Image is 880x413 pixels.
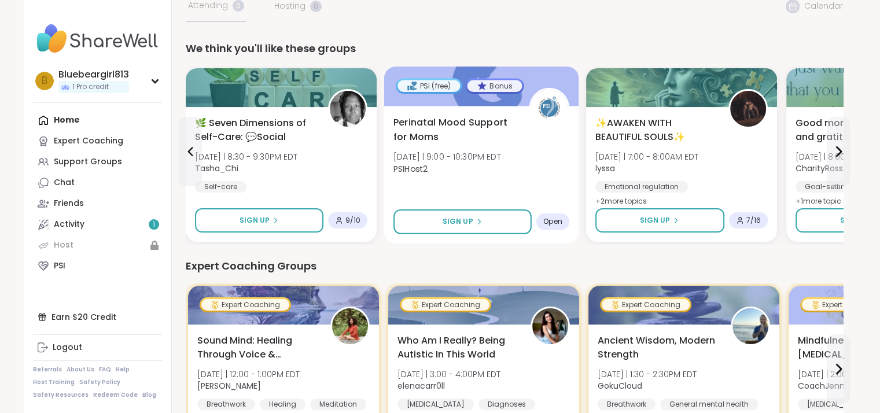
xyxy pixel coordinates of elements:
[602,299,690,311] div: Expert Coaching
[595,208,724,233] button: Sign Up
[58,68,129,81] div: Bluebeargirl813
[796,181,860,193] div: Goal-setting
[796,163,843,174] b: CharityRoss
[598,334,718,362] span: Ancient Wisdom, Modern Strength
[195,116,315,144] span: 🌿 Seven Dimensions of Self-Care: 💬Social
[33,391,89,399] a: Safety Resources
[33,307,162,327] div: Earn $20 Credit
[397,380,445,392] b: elenacarr0ll
[860,5,875,20] div: Close Step
[197,334,318,362] span: Sound Mind: Healing Through Voice & Vibration
[54,219,84,230] div: Activity
[33,366,62,374] a: Referrals
[197,399,255,410] div: Breathwork
[595,116,716,144] span: ✨AWAKEN WITH BEAUTIFUL SOULS✨
[595,151,698,163] span: [DATE] | 7:00 - 8:00AM EDT
[54,156,122,168] div: Support Groups
[330,91,366,127] img: Tasha_Chi
[54,198,84,209] div: Friends
[195,181,246,193] div: Self-care
[33,131,162,152] a: Expert Coaching
[197,380,261,392] b: [PERSON_NAME]
[531,90,567,126] img: PSIHost2
[116,366,130,374] a: Help
[732,308,768,344] img: GokuCloud
[42,73,47,89] span: B
[478,399,535,410] div: Diagnoses
[397,368,500,380] span: [DATE] | 3:00 - 4:00PM EDT
[153,220,155,230] span: 1
[260,399,305,410] div: Healing
[186,258,843,274] div: Expert Coaching Groups
[33,378,75,386] a: Host Training
[93,391,138,399] a: Redeem Code
[142,391,156,399] a: Blog
[397,399,474,410] div: [MEDICAL_DATA]
[54,135,123,147] div: Expert Coaching
[54,260,65,272] div: PSI
[72,82,109,92] span: 1 Pro credit
[33,193,162,214] a: Friends
[54,177,75,189] div: Chat
[54,239,73,251] div: Host
[186,40,843,57] div: We think you'll like these groups
[532,308,568,344] img: elenacarr0ll
[240,215,270,226] span: Sign Up
[332,308,368,344] img: Joana_Ayala
[33,337,162,358] a: Logout
[33,152,162,172] a: Support Groups
[730,91,766,127] img: lyssa
[640,215,670,226] span: Sign Up
[310,399,366,410] div: Meditation
[345,216,360,225] span: 9 / 10
[195,208,323,233] button: Sign Up
[467,80,522,91] div: Bonus
[33,19,162,59] img: ShareWell Nav Logo
[33,235,162,256] a: Host
[53,342,82,353] div: Logout
[393,151,501,163] span: [DATE] | 9:00 - 10:30PM EDT
[798,380,858,392] b: CoachJennifer
[397,80,460,91] div: PSI (free)
[660,399,758,410] div: General mental health
[798,399,874,410] div: [MEDICAL_DATA]
[33,172,162,193] a: Chat
[598,399,656,410] div: Breathwork
[33,214,162,235] a: Activity1
[201,299,289,311] div: Expert Coaching
[393,163,428,174] b: PSIHost2
[442,216,473,227] span: Sign Up
[397,334,518,362] span: Who Am I Really? Being Autistic In This World
[393,209,532,234] button: Sign Up
[195,151,297,163] span: [DATE] | 8:30 - 9:30PM EDT
[595,163,615,174] b: lyssa
[595,181,688,193] div: Emotional regulation
[197,368,300,380] span: [DATE] | 12:00 - 1:00PM EDT
[195,163,238,174] b: Tasha_Chi
[67,366,94,374] a: About Us
[393,116,516,144] span: Perinatal Mood Support for Moms
[746,216,761,225] span: 7 / 16
[402,299,489,311] div: Expert Coaching
[99,366,111,374] a: FAQ
[598,380,642,392] b: GokuCloud
[79,378,120,386] a: Safety Policy
[543,217,562,226] span: Open
[598,368,697,380] span: [DATE] | 1:30 - 2:30PM EDT
[840,215,870,226] span: Sign Up
[33,256,162,276] a: PSI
